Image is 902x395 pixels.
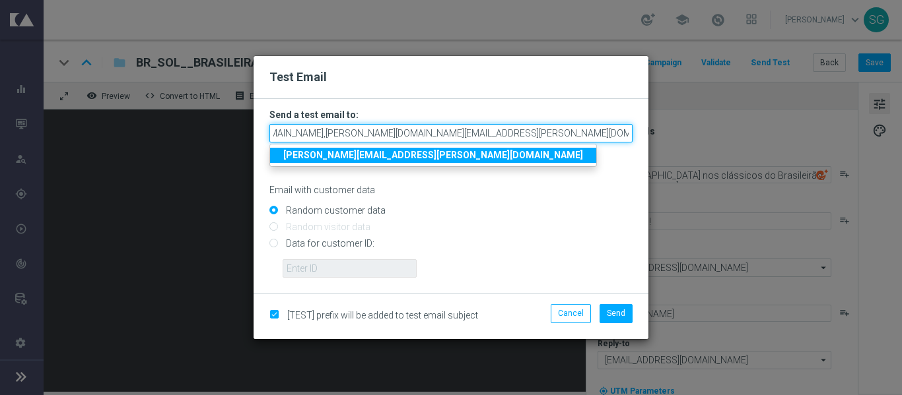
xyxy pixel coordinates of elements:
span: [TEST] prefix will be added to test email subject [287,310,478,320]
h3: Send a test email to: [269,109,633,121]
strong: [PERSON_NAME][EMAIL_ADDRESS][PERSON_NAME][DOMAIN_NAME] [283,150,583,160]
p: Email with customer data [269,184,633,196]
span: Send [607,309,625,318]
input: Enter ID [283,259,417,278]
a: [PERSON_NAME][EMAIL_ADDRESS][PERSON_NAME][DOMAIN_NAME] [270,148,596,163]
h2: Test Email [269,69,633,85]
button: Cancel [551,304,591,322]
button: Send [600,304,633,322]
label: Random customer data [283,204,386,216]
